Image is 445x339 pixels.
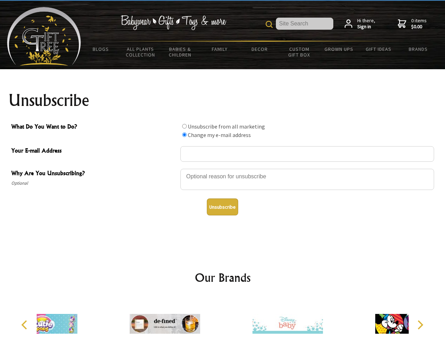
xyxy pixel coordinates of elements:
img: product search [266,21,273,28]
input: What Do You Want to Do? [182,124,187,129]
span: 0 items [411,17,427,30]
strong: Sign in [357,24,375,30]
a: All Plants Collection [121,42,161,62]
strong: $0.00 [411,24,427,30]
img: Babywear - Gifts - Toys & more [120,15,226,30]
a: Hi there,Sign in [345,18,375,30]
a: 0 items$0.00 [398,18,427,30]
span: Optional [11,179,177,188]
a: Grown Ups [319,42,359,56]
label: Unsubscribe from all marketing [188,123,265,130]
span: Your E-mail Address [11,146,177,156]
input: What Do You Want to Do? [182,132,187,137]
h2: Our Brands [14,269,431,286]
button: Next [412,317,428,333]
textarea: Why Are You Unsubscribing? [180,169,434,190]
h1: Unsubscribe [8,92,437,109]
span: What Do You Want to Do? [11,122,177,132]
span: Hi there, [357,18,375,30]
a: Babies & Children [160,42,200,62]
a: BLOGS [81,42,121,56]
a: Brands [398,42,438,56]
label: Change my e-mail address [188,131,251,138]
a: Gift Ideas [359,42,398,56]
input: Your E-mail Address [180,146,434,162]
button: Unsubscribe [207,198,238,215]
input: Site Search [276,18,333,30]
a: Family [200,42,240,56]
span: Why Are You Unsubscribing? [11,169,177,179]
img: Babyware - Gifts - Toys and more... [7,7,81,66]
a: Custom Gift Box [279,42,319,62]
button: Previous [18,317,33,333]
a: Decor [240,42,279,56]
